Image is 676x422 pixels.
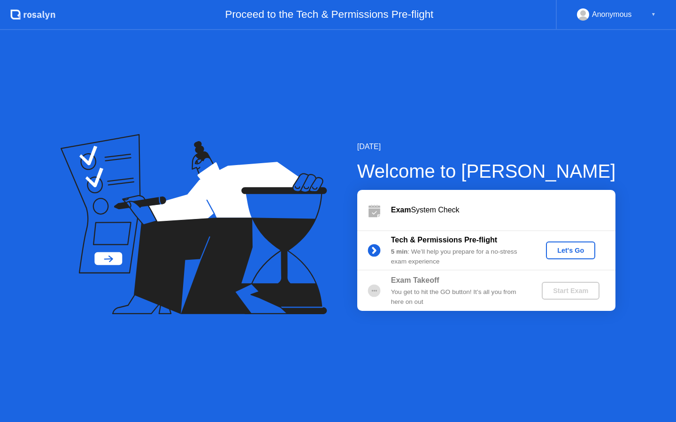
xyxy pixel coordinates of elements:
button: Start Exam [542,282,599,300]
div: You get to hit the GO button! It’s all you from here on out [391,287,526,307]
b: Tech & Permissions Pre-flight [391,236,497,244]
div: [DATE] [357,141,616,152]
div: Start Exam [545,287,596,294]
div: Welcome to [PERSON_NAME] [357,157,616,185]
b: Exam Takeoff [391,276,439,284]
div: ▼ [651,8,656,21]
button: Let's Go [546,241,595,259]
div: Anonymous [592,8,632,21]
div: : We’ll help you prepare for a no-stress exam experience [391,247,526,266]
b: 5 min [391,248,408,255]
b: Exam [391,206,411,214]
div: Let's Go [550,247,591,254]
div: System Check [391,204,615,216]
